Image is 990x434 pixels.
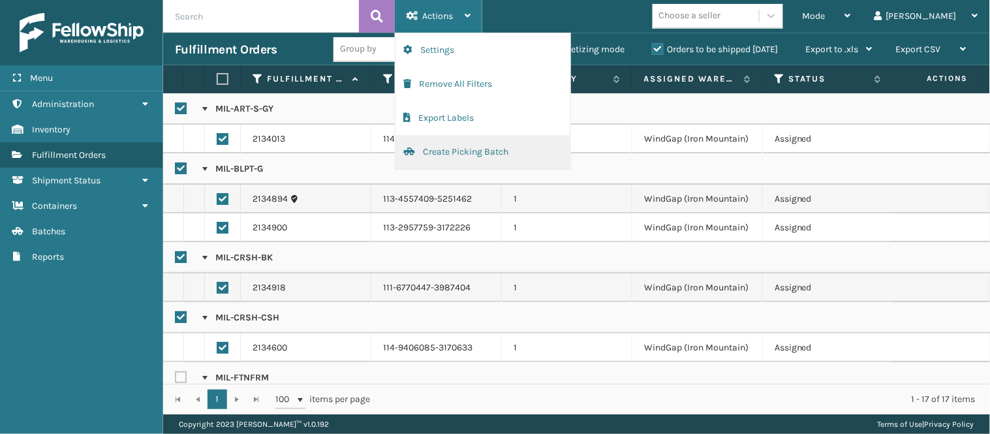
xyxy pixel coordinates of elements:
[389,393,976,406] div: 1 - 17 of 17 items
[789,73,868,85] label: Status
[32,124,70,135] span: Inventory
[502,185,632,213] td: 1
[32,226,65,237] span: Batches
[632,333,763,362] td: WindGap (Iron Mountain)
[896,44,941,55] span: Export CSV
[267,73,346,85] label: Fulfillment Order Id
[20,13,144,52] img: logo
[632,213,763,242] td: WindGap (Iron Mountain)
[32,200,77,211] span: Containers
[202,102,273,116] p: MIL-ART-S-GY
[202,163,263,176] p: MIL-BLPT-G
[253,221,287,234] a: 2134900
[371,333,502,362] td: 114-9406085-3170633
[371,125,502,153] td: 114-4142311-8453021
[340,42,377,56] div: Group by
[32,149,106,161] span: Fulfillment Orders
[371,185,502,213] td: 113-4557409-5251462
[763,125,893,153] td: Assigned
[275,393,295,406] span: 100
[763,213,893,242] td: Assigned
[763,273,893,302] td: Assigned
[502,333,632,362] td: 1
[659,9,721,23] div: Choose a seller
[502,273,632,302] td: 1
[886,68,976,89] span: Actions
[803,10,826,22] span: Mode
[253,132,285,146] a: 2134013
[395,135,570,169] button: Create Picking Batch
[202,251,273,264] p: MIL-CRSH-BK
[275,390,371,409] span: items per page
[175,42,277,57] h3: Fulfillment Orders
[253,281,286,294] a: 2134918
[395,33,570,67] button: Settings
[632,185,763,213] td: WindGap (Iron Mountain)
[30,72,53,84] span: Menu
[502,213,632,242] td: 1
[763,333,893,362] td: Assigned
[32,99,94,110] span: Administration
[422,10,453,22] span: Actions
[32,175,101,186] span: Shipment Status
[878,420,923,429] a: Terms of Use
[253,341,287,354] a: 2134600
[632,273,763,302] td: WindGap (Iron Mountain)
[652,44,779,55] label: Orders to be shipped [DATE]
[371,273,502,302] td: 111-6770447-3987404
[395,101,570,135] button: Export Labels
[806,44,859,55] span: Export to .xls
[878,414,974,434] div: |
[208,390,227,409] a: 1
[202,371,269,384] p: MIL-FTNFRM
[179,414,329,434] p: Copyright 2023 [PERSON_NAME]™ v 1.0.192
[202,311,279,324] p: MIL-CRSH-CSH
[32,251,64,262] span: Reports
[925,420,974,429] a: Privacy Policy
[763,185,893,213] td: Assigned
[253,193,288,206] a: 2134894
[632,125,763,153] td: WindGap (Iron Mountain)
[395,67,570,101] button: Remove All Filters
[644,73,737,85] label: Assigned Warehouse
[371,213,502,242] td: 113-2957759-3172226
